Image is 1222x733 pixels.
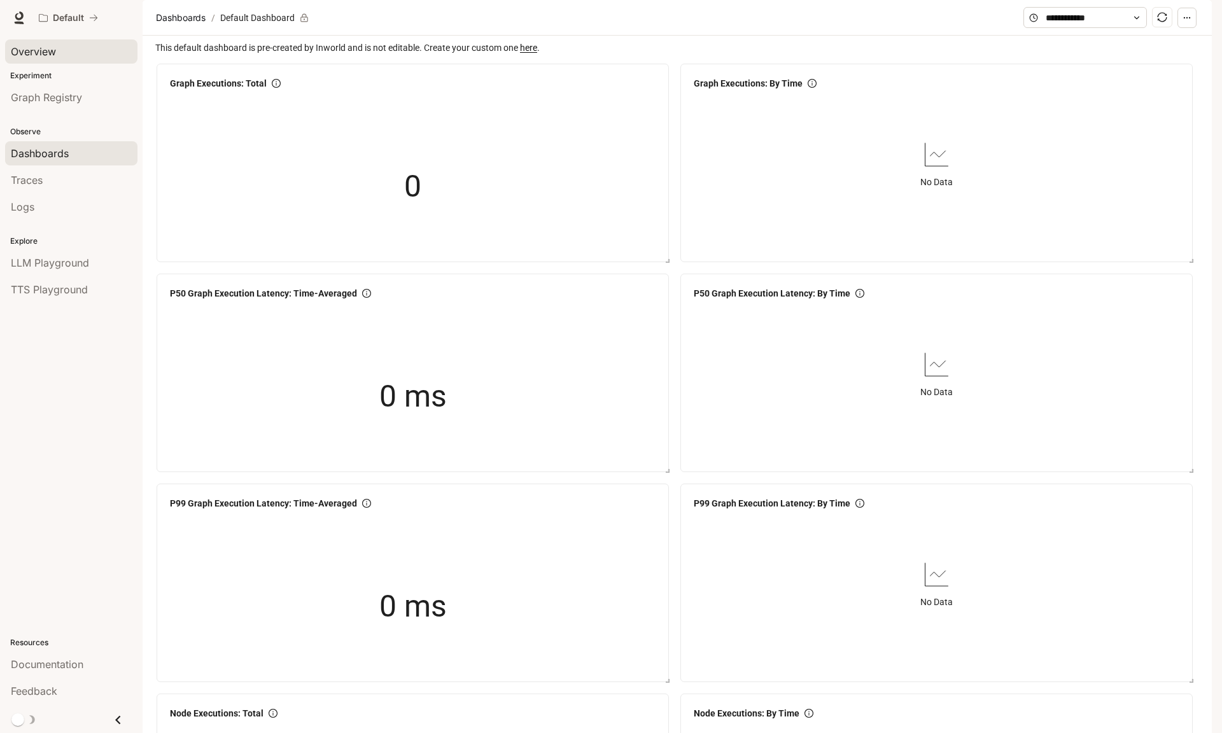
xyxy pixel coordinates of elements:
button: Dashboards [153,10,209,25]
span: Dashboards [156,10,206,25]
span: P50 Graph Execution Latency: Time-Averaged [170,286,357,300]
article: Default Dashboard [218,6,297,30]
span: info-circle [855,499,864,508]
span: 0 [404,162,421,210]
span: / [211,11,215,25]
button: All workspaces [33,5,104,31]
span: info-circle [362,499,371,508]
article: No Data [920,175,953,189]
span: This default dashboard is pre-created by Inworld and is not editable. Create your custom one . [155,41,1202,55]
span: P99 Graph Execution Latency: By Time [694,496,850,510]
span: P50 Graph Execution Latency: By Time [694,286,850,300]
article: No Data [920,385,953,399]
p: Default [53,13,84,24]
span: info-circle [269,709,277,718]
span: info-circle [362,289,371,298]
a: here [520,43,537,53]
span: Node Executions: Total [170,706,263,720]
span: Node Executions: By Time [694,706,799,720]
span: info-circle [804,709,813,718]
span: info-circle [855,289,864,298]
span: Graph Executions: By Time [694,76,803,90]
span: 0 ms [379,372,447,420]
span: info-circle [808,79,817,88]
span: info-circle [272,79,281,88]
span: 0 ms [379,582,447,630]
span: sync [1157,12,1167,22]
span: P99 Graph Execution Latency: Time-Averaged [170,496,357,510]
span: Graph Executions: Total [170,76,267,90]
article: No Data [920,595,953,609]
